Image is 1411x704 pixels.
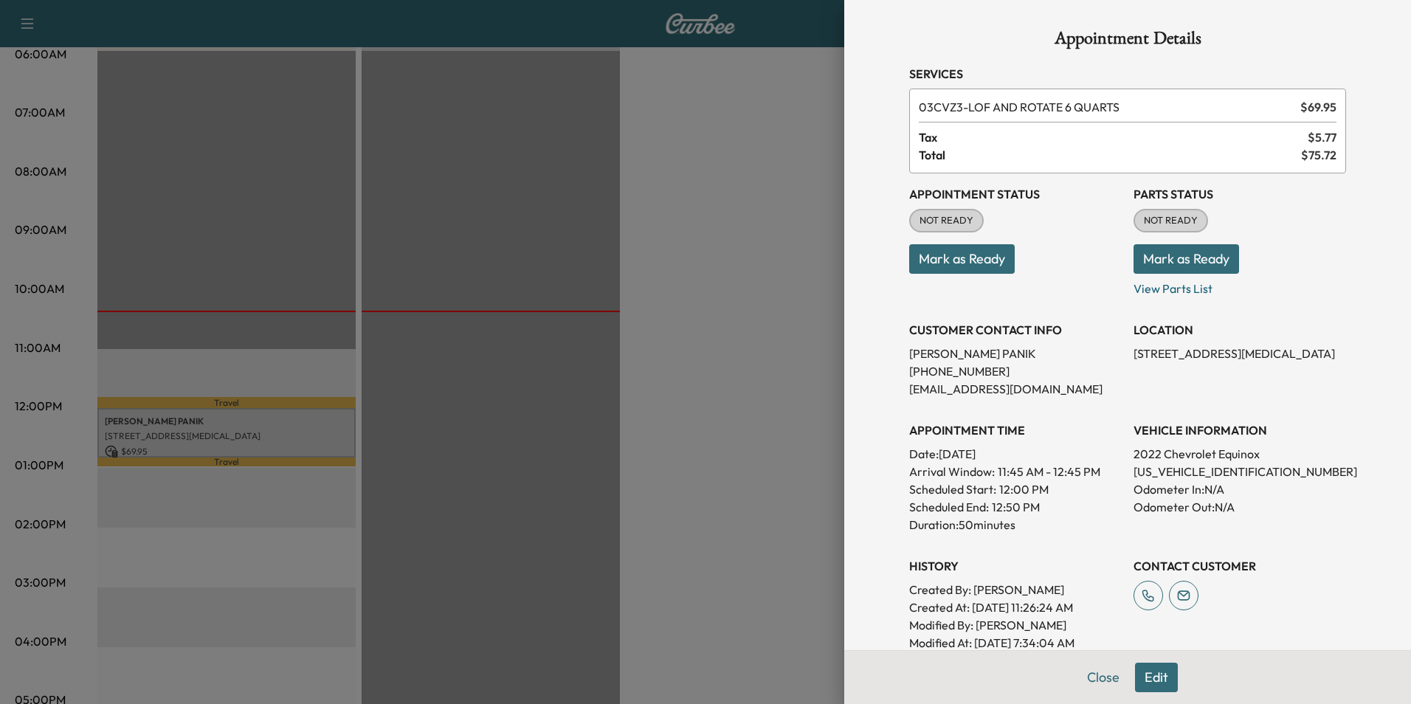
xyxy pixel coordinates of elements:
[1134,445,1346,463] p: 2022 Chevrolet Equinox
[1134,185,1346,203] h3: Parts Status
[911,213,982,228] span: NOT READY
[909,634,1122,652] p: Modified At : [DATE] 7:34:04 AM
[909,244,1015,274] button: Mark as Ready
[1134,421,1346,439] h3: VEHICLE INFORMATION
[909,581,1122,598] p: Created By : [PERSON_NAME]
[909,557,1122,575] h3: History
[1300,98,1336,116] span: $ 69.95
[919,146,1301,164] span: Total
[909,65,1346,83] h3: Services
[909,421,1122,439] h3: APPOINTMENT TIME
[909,463,1122,480] p: Arrival Window:
[909,616,1122,634] p: Modified By : [PERSON_NAME]
[909,30,1346,53] h1: Appointment Details
[909,598,1122,616] p: Created At : [DATE] 11:26:24 AM
[909,445,1122,463] p: Date: [DATE]
[1134,498,1346,516] p: Odometer Out: N/A
[998,463,1100,480] span: 11:45 AM - 12:45 PM
[909,345,1122,362] p: [PERSON_NAME] PANIK
[992,498,1040,516] p: 12:50 PM
[909,362,1122,380] p: [PHONE_NUMBER]
[909,516,1122,534] p: Duration: 50 minutes
[909,480,996,498] p: Scheduled Start:
[1134,557,1346,575] h3: CONTACT CUSTOMER
[999,480,1049,498] p: 12:00 PM
[919,98,1294,116] span: LOF AND ROTATE 6 QUARTS
[1134,463,1346,480] p: [US_VEHICLE_IDENTIFICATION_NUMBER]
[909,321,1122,339] h3: CUSTOMER CONTACT INFO
[1134,345,1346,362] p: [STREET_ADDRESS][MEDICAL_DATA]
[909,498,989,516] p: Scheduled End:
[1134,274,1346,297] p: View Parts List
[1135,663,1178,692] button: Edit
[1134,480,1346,498] p: Odometer In: N/A
[1135,213,1207,228] span: NOT READY
[919,128,1308,146] span: Tax
[1134,244,1239,274] button: Mark as Ready
[1308,128,1336,146] span: $ 5.77
[909,185,1122,203] h3: Appointment Status
[909,380,1122,398] p: [EMAIL_ADDRESS][DOMAIN_NAME]
[1077,663,1129,692] button: Close
[1134,321,1346,339] h3: LOCATION
[1301,146,1336,164] span: $ 75.72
